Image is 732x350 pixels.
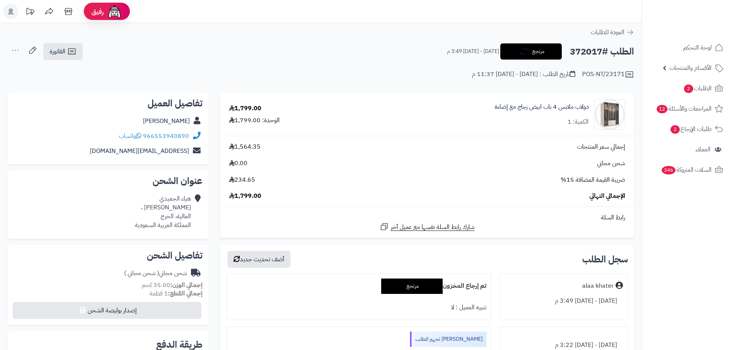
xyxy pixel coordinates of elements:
[505,294,623,309] div: [DATE] - [DATE] 3:49 م
[168,289,203,298] strong: إجمالي القطع:
[662,166,676,174] span: 346
[582,255,628,264] h3: سجل الطلب
[229,104,261,113] div: 1,799.00
[447,48,499,55] small: [DATE] - [DATE] 3:49 م
[231,300,486,315] div: تنبيه العميل : لا
[671,125,680,134] span: 2
[380,222,475,232] a: شارك رابط السلة نفسها مع عميل آخر
[229,176,255,184] span: 234.65
[495,103,589,111] a: دولاب ملابس 4 باب ابيض زجاج مع إضاءة
[227,251,290,268] button: أضف تحديث جديد
[591,28,624,37] span: العودة للطلبات
[391,223,475,232] span: شارك رابط السلة نفسها مع عميل آخر
[410,332,486,347] div: [PERSON_NAME] تجهيز الطلب
[143,116,190,126] a: [PERSON_NAME]
[20,4,40,21] a: تحديثات المنصة
[13,302,201,319] button: إصدار بوليصة الشحن
[124,269,159,278] span: ( شحن مجاني )
[119,131,141,141] a: واتساب
[661,164,712,175] span: السلات المتروكة
[591,28,634,37] a: العودة للطلبات
[647,79,727,98] a: الطلبات2
[14,99,203,108] h2: تفاصيل العميل
[443,281,486,290] b: تم إرجاع المخزون
[223,213,631,222] div: رابط السلة
[577,143,625,151] span: إجمالي سعر المنتجات
[142,280,203,290] small: 35.00 كجم
[14,176,203,186] h2: عنوان الشحن
[647,38,727,57] a: لوحة التحكم
[170,280,203,290] strong: إجمالي الوزن:
[670,124,712,134] span: طلبات الإرجاع
[124,269,187,278] div: شحن مجاني
[472,70,575,79] div: تاريخ الطلب : [DATE] - [DATE] 11:37 م
[90,146,189,156] a: [EMAIL_ADDRESS][DOMAIN_NAME]
[135,194,191,229] div: هياء الجعيدي [PERSON_NAME] ، العالية، الخرج المملكة العربية السعودية
[647,100,727,118] a: المراجعات والأسئلة12
[156,340,203,349] h2: طريقة الدفع
[647,161,727,179] a: السلات المتروكة346
[684,85,693,93] span: 2
[669,63,712,73] span: الأقسام والمنتجات
[500,43,562,60] button: مرتجع
[695,144,710,155] span: العملاء
[647,120,727,138] a: طلبات الإرجاع2
[107,4,122,19] img: ai-face.png
[229,159,247,168] span: 0.00
[656,103,712,114] span: المراجعات والأسئلة
[43,43,83,60] a: الفاتورة
[143,131,189,141] a: 966553940890
[589,192,625,201] span: الإجمالي النهائي
[683,42,712,53] span: لوحة التحكم
[229,143,261,151] span: 1,564.35
[381,279,443,294] div: مرتجع
[149,289,203,298] small: 1 قطعة
[50,47,65,56] span: الفاتورة
[14,251,203,260] h2: تفاصيل الشحن
[561,176,625,184] span: ضريبة القيمة المضافة 15%
[582,70,634,79] div: POS-NT/23171
[647,140,727,159] a: العملاء
[683,83,712,94] span: الطلبات
[229,116,280,125] div: الوحدة: 1,799.00
[582,282,614,290] div: alaa khater
[570,44,634,60] h2: الطلب #372017
[657,105,667,113] span: 12
[595,99,625,130] img: 1742133300-110103010020.1-90x90.jpg
[597,159,625,168] span: شحن مجاني
[229,192,261,201] span: 1,799.00
[91,7,104,16] span: رفيق
[568,118,589,126] div: الكمية: 1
